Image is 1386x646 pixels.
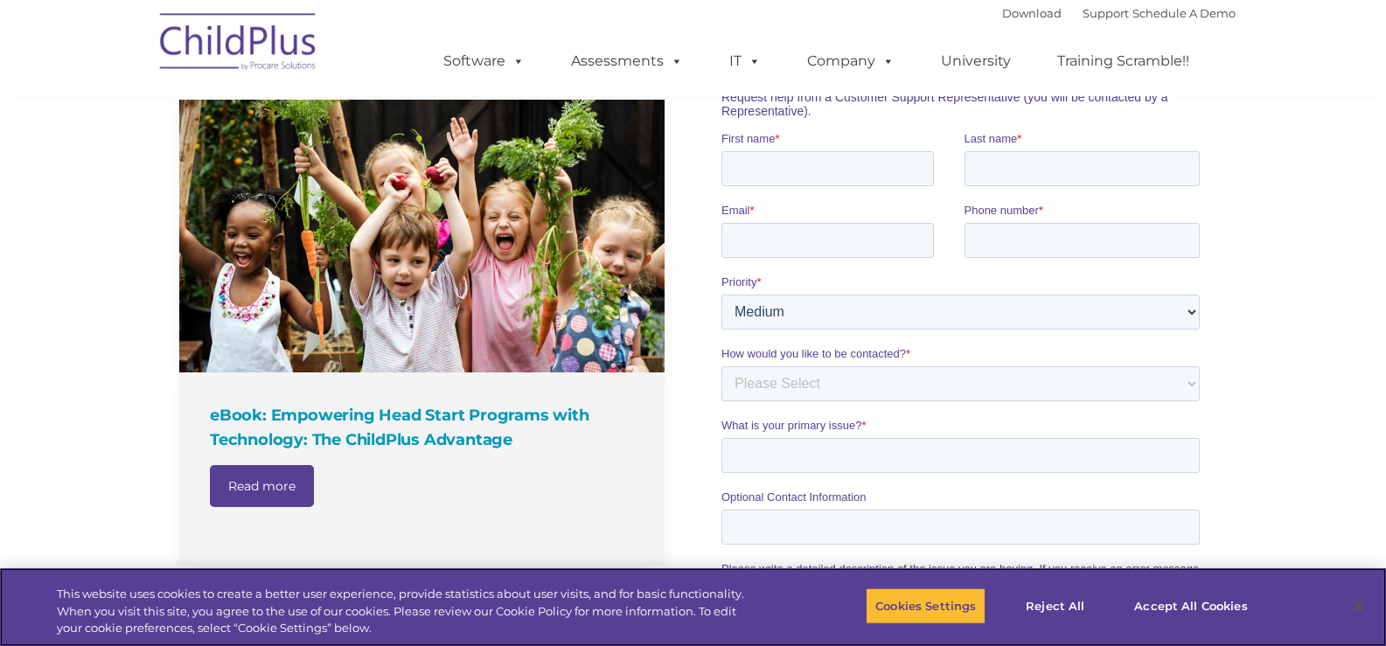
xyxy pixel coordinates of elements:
button: Accept All Cookies [1125,587,1257,624]
a: Support [1083,6,1129,20]
a: Read more [210,465,314,507]
a: Software [426,44,542,79]
a: University [923,44,1028,79]
img: ChildPlus by Procare Solutions [151,1,326,88]
div: This website uses cookies to create a better user experience, provide statistics about user visit... [57,586,763,637]
h4: eBook: Empowering Head Start Programs with Technology: The ChildPlus Advantage [210,403,638,452]
a: Company [790,44,912,79]
a: Download [1002,6,1062,20]
a: Assessments [554,44,700,79]
font: | [1002,6,1236,20]
a: Schedule A Demo [1132,6,1236,20]
a: IT [712,44,778,79]
a: Training Scramble!! [1040,44,1207,79]
button: Cookies Settings [866,587,986,624]
button: Reject All [1000,587,1110,624]
button: Close [1339,587,1377,625]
